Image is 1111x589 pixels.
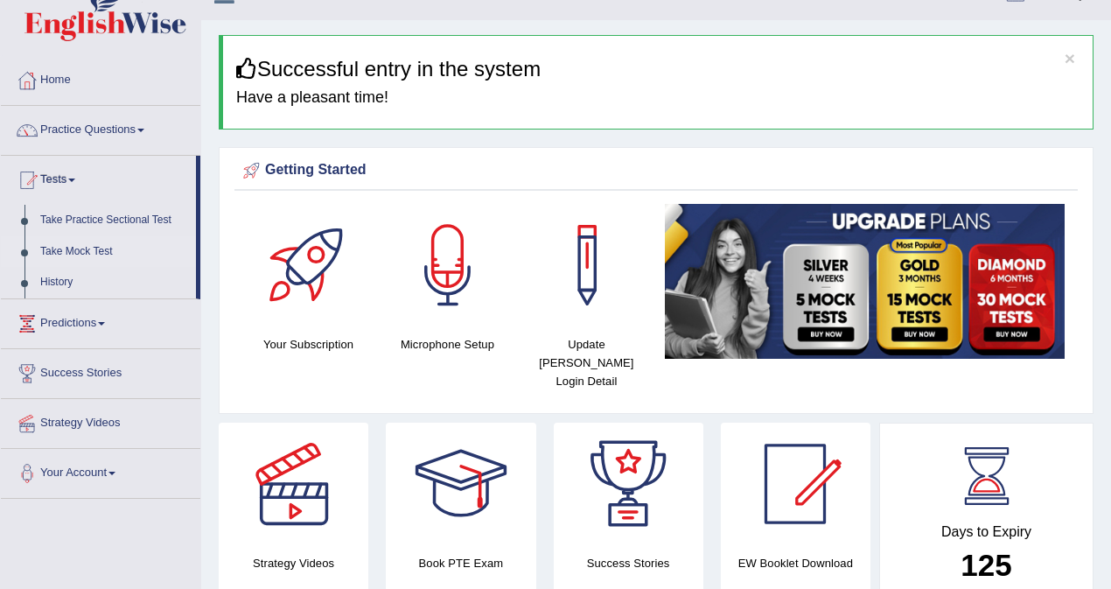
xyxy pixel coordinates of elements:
[32,236,196,268] a: Take Mock Test
[899,524,1073,540] h4: Days to Expiry
[554,554,703,572] h4: Success Stories
[1,56,200,100] a: Home
[236,89,1080,107] h4: Have a pleasant time!
[1,399,200,443] a: Strategy Videos
[526,335,647,390] h4: Update [PERSON_NAME] Login Detail
[1,106,200,150] a: Practice Questions
[1,156,196,200] a: Tests
[248,335,369,354] h4: Your Subscription
[1,349,200,393] a: Success Stories
[1,449,200,493] a: Your Account
[721,554,870,572] h4: EW Booklet Download
[239,158,1073,184] div: Getting Started
[1065,49,1075,67] button: ×
[32,267,196,298] a: History
[386,554,535,572] h4: Book PTE Exam
[1,299,200,343] a: Predictions
[219,554,368,572] h4: Strategy Videos
[387,335,508,354] h4: Microphone Setup
[32,205,196,236] a: Take Practice Sectional Test
[665,204,1065,359] img: small5.jpg
[961,548,1011,582] b: 125
[236,58,1080,81] h3: Successful entry in the system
